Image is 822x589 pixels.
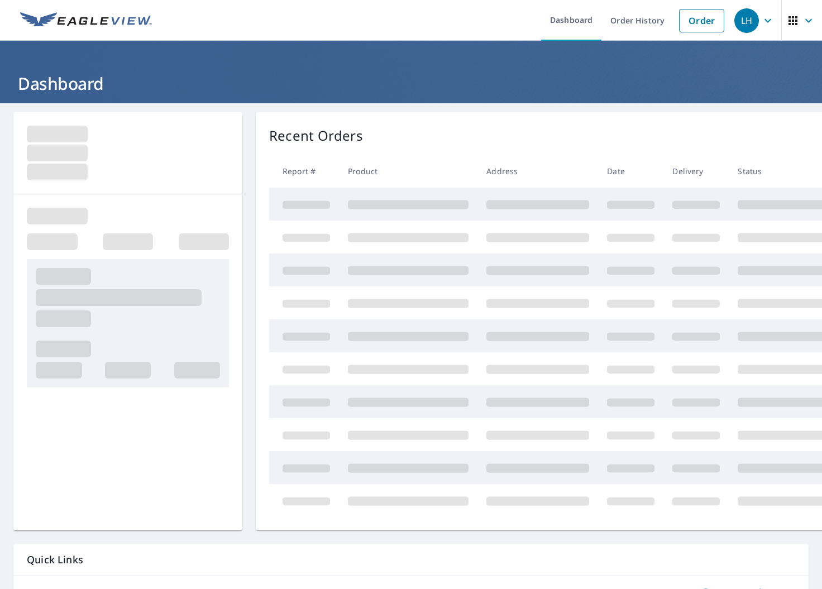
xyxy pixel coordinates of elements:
[734,8,759,33] div: LH
[663,155,729,188] th: Delivery
[598,155,663,188] th: Date
[339,155,477,188] th: Product
[477,155,598,188] th: Address
[13,72,809,95] h1: Dashboard
[27,553,795,567] p: Quick Links
[269,155,339,188] th: Report #
[20,12,152,29] img: EV Logo
[269,126,363,146] p: Recent Orders
[679,9,724,32] a: Order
